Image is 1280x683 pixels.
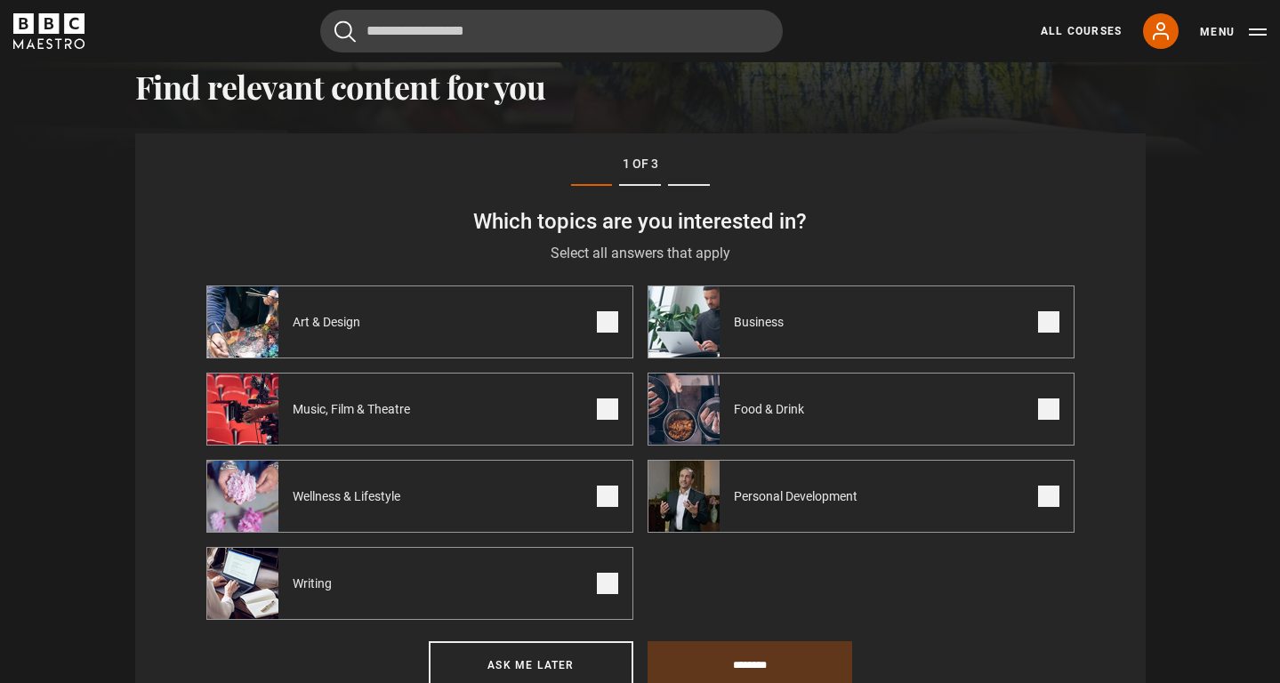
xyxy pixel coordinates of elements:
[13,13,85,49] svg: BBC Maestro
[135,68,1146,105] h2: Find relevant content for you
[1200,23,1267,41] button: Toggle navigation
[206,243,1075,264] p: Select all answers that apply
[278,313,382,331] span: Art & Design
[278,400,431,418] span: Music, Film & Theatre
[1041,23,1122,39] a: All Courses
[334,20,356,43] button: Submit the search query
[206,207,1075,236] h3: Which topics are you interested in?
[278,575,353,592] span: Writing
[720,487,879,505] span: Personal Development
[320,10,783,52] input: Search
[278,487,422,505] span: Wellness & Lifestyle
[206,155,1075,173] p: 1 of 3
[720,400,825,418] span: Food & Drink
[720,313,805,331] span: Business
